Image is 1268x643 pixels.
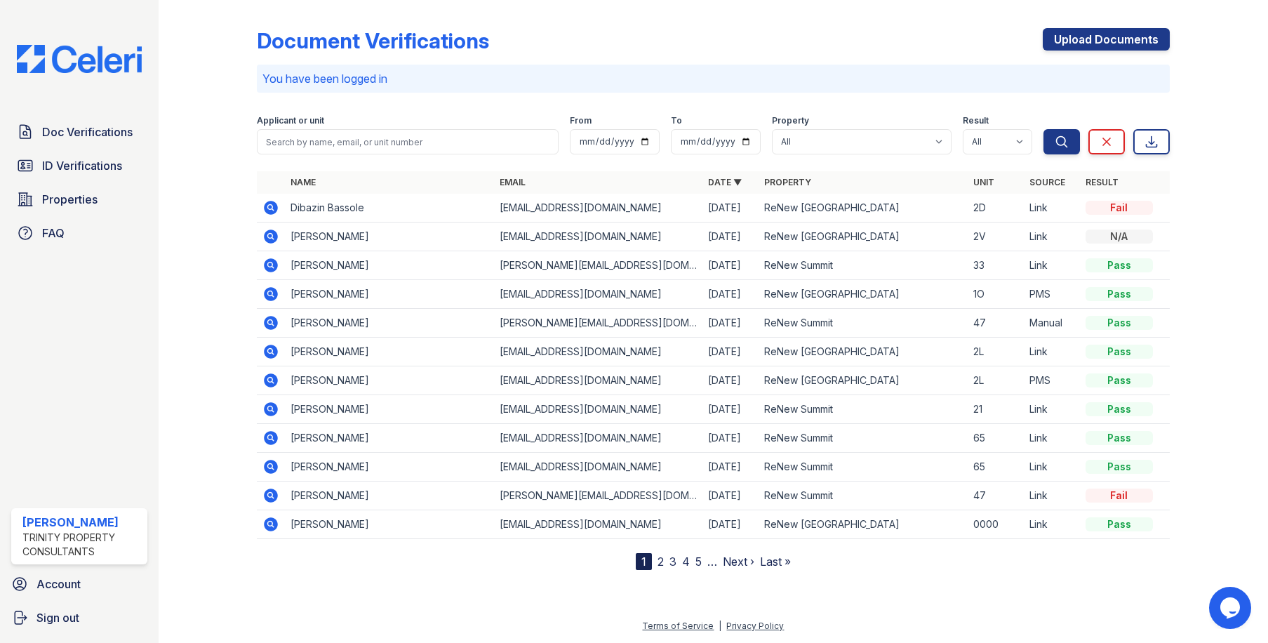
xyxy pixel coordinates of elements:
div: Pass [1086,258,1153,272]
td: ReNew [GEOGRAPHIC_DATA] [759,366,967,395]
a: Sign out [6,604,153,632]
span: Sign out [36,609,79,626]
td: Link [1024,424,1080,453]
td: 47 [968,309,1024,338]
td: [PERSON_NAME] [285,424,493,453]
td: [DATE] [702,251,759,280]
td: Link [1024,251,1080,280]
a: Name [291,177,316,187]
label: Property [772,115,809,126]
a: Unit [973,177,994,187]
div: Pass [1086,345,1153,359]
td: Link [1024,395,1080,424]
td: 47 [968,482,1024,510]
td: 0000 [968,510,1024,539]
span: … [707,553,717,570]
div: N/A [1086,230,1153,244]
label: To [671,115,682,126]
td: [PERSON_NAME][EMAIL_ADDRESS][DOMAIN_NAME] [494,251,702,280]
td: ReNew [GEOGRAPHIC_DATA] [759,338,967,366]
a: Account [6,570,153,598]
a: Upload Documents [1043,28,1170,51]
td: [DATE] [702,395,759,424]
td: Link [1024,453,1080,482]
td: [DATE] [702,280,759,309]
a: Property [764,177,811,187]
a: Date ▼ [708,177,742,187]
td: [PERSON_NAME] [285,309,493,338]
td: [PERSON_NAME] [285,251,493,280]
td: 2D [968,194,1024,223]
div: 1 [636,553,652,570]
div: Pass [1086,287,1153,301]
td: [DATE] [702,223,759,251]
div: Pass [1086,517,1153,531]
td: [EMAIL_ADDRESS][DOMAIN_NAME] [494,395,702,424]
td: 2V [968,223,1024,251]
td: [PERSON_NAME] [285,510,493,539]
td: 21 [968,395,1024,424]
div: Fail [1086,201,1153,215]
a: Email [500,177,526,187]
a: 4 [682,555,690,569]
td: PMS [1024,280,1080,309]
span: FAQ [42,225,65,241]
td: 65 [968,453,1024,482]
a: ID Verifications [11,152,147,180]
td: ReNew Summit [759,453,967,482]
td: [PERSON_NAME][EMAIL_ADDRESS][DOMAIN_NAME] [494,309,702,338]
td: Link [1024,194,1080,223]
div: Fail [1086,489,1153,503]
a: 5 [695,555,702,569]
div: Pass [1086,373,1153,387]
a: 3 [669,555,676,569]
td: ReNew [GEOGRAPHIC_DATA] [759,280,967,309]
td: [EMAIL_ADDRESS][DOMAIN_NAME] [494,194,702,223]
td: Link [1024,510,1080,539]
td: ReNew Summit [759,309,967,338]
td: [DATE] [702,309,759,338]
a: Source [1029,177,1065,187]
td: [DATE] [702,510,759,539]
td: [PERSON_NAME] [285,482,493,510]
td: [DATE] [702,194,759,223]
td: ReNew Summit [759,424,967,453]
img: CE_Logo_Blue-a8612792a0a2168367f1c8372b55b34899dd931a85d93a1a3d3e32e68fde9ad4.png [6,45,153,73]
p: You have been logged in [262,70,1163,87]
a: Result [1086,177,1119,187]
td: [PERSON_NAME] [285,366,493,395]
span: Properties [42,191,98,208]
div: Pass [1086,316,1153,330]
td: ReNew [GEOGRAPHIC_DATA] [759,223,967,251]
td: 2L [968,366,1024,395]
td: [EMAIL_ADDRESS][DOMAIN_NAME] [494,223,702,251]
a: Privacy Policy [726,621,784,631]
td: [EMAIL_ADDRESS][DOMAIN_NAME] [494,453,702,482]
td: [PERSON_NAME] [285,280,493,309]
div: Trinity Property Consultants [22,531,142,559]
label: From [570,115,592,126]
td: [EMAIL_ADDRESS][DOMAIN_NAME] [494,280,702,309]
td: [PERSON_NAME] [285,453,493,482]
span: Account [36,576,81,592]
a: Doc Verifications [11,118,147,146]
td: [PERSON_NAME] [285,338,493,366]
td: Dibazin Bassole [285,194,493,223]
td: ReNew Summit [759,482,967,510]
td: Link [1024,223,1080,251]
div: [PERSON_NAME] [22,514,142,531]
div: Pass [1086,460,1153,474]
td: Link [1024,338,1080,366]
label: Result [963,115,989,126]
a: Terms of Service [642,621,714,631]
a: Properties [11,185,147,213]
td: Manual [1024,309,1080,338]
span: Doc Verifications [42,124,133,140]
td: [EMAIL_ADDRESS][DOMAIN_NAME] [494,424,702,453]
td: ReNew [GEOGRAPHIC_DATA] [759,510,967,539]
td: ReNew [GEOGRAPHIC_DATA] [759,194,967,223]
label: Applicant or unit [257,115,324,126]
td: [DATE] [702,453,759,482]
td: [DATE] [702,424,759,453]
